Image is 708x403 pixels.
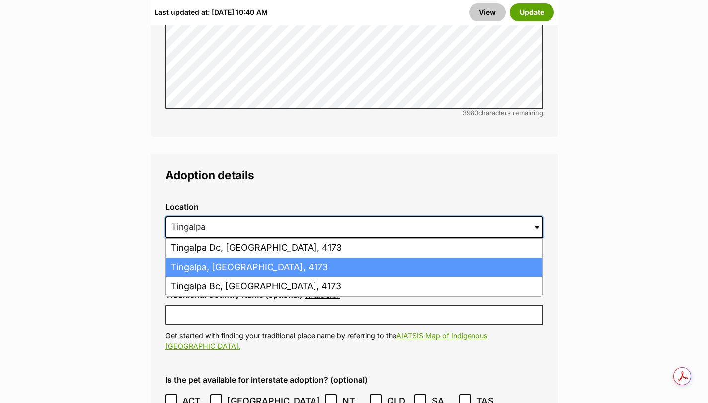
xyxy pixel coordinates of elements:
[469,3,506,21] a: View
[463,109,478,117] span: 3980
[165,290,303,299] label: Traditional Country Name (optional)
[166,239,542,258] li: Tingalpa Dc, [GEOGRAPHIC_DATA], 4173
[165,202,543,211] label: Location
[165,330,543,352] p: Get started with finding your traditional place name by referring to the
[165,169,543,182] legend: Adoption details
[510,3,554,21] button: Update
[166,277,542,296] li: Tingalpa Bc, [GEOGRAPHIC_DATA], 4173
[155,3,268,21] div: Last updated at: [DATE] 10:40 AM
[165,375,543,384] label: Is the pet available for interstate adoption? (optional)
[165,216,543,238] input: Enter suburb or postcode
[166,258,542,277] li: Tingalpa, [GEOGRAPHIC_DATA], 4173
[165,109,543,117] div: characters remaining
